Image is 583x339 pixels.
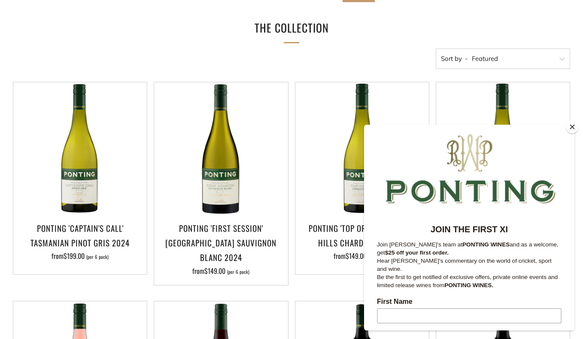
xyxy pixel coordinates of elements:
[295,221,429,264] a: Ponting 'Top Order' Adelaide Hills Chardonnay 2024 from$149.00 (per 6 pack)
[64,251,85,261] span: $199.00
[192,266,249,276] span: from
[346,251,367,261] span: $149.00
[13,148,197,165] p: Be the first to get notified of exclusive offers, private online events and limited release wines...
[13,245,197,255] label: Email
[13,281,197,297] input: Subscribe
[52,251,109,261] span: from
[21,125,85,131] strong: $25 off your first order.
[158,221,283,265] h3: Ponting 'First Session' [GEOGRAPHIC_DATA] Sauvignon Blanc 2024
[13,221,147,264] a: Ponting 'Captain's Call' Tasmanian Pinot Gris 2024 from$199.00 (per 6 pack)
[18,221,143,250] h3: Ponting 'Captain's Call' Tasmanian Pinot Gris 2024
[80,157,129,164] strong: PONTING WINES.
[334,251,391,261] span: from
[300,221,425,250] h3: Ponting 'Top Order' Adelaide Hills Chardonnay 2024
[13,116,197,132] p: Join [PERSON_NAME]'s team at and as a welcome, get
[98,117,146,123] strong: PONTING WINES
[86,255,109,259] span: (per 6 pack)
[227,270,249,274] span: (per 6 pack)
[13,209,197,219] label: Last Name
[204,266,225,276] span: $149.00
[163,18,420,38] h1: The Collection
[154,221,288,274] a: Ponting 'First Session' [GEOGRAPHIC_DATA] Sauvignon Blanc 2024 from$149.00 (per 6 pack)
[13,173,197,183] label: First Name
[566,120,579,133] button: Close
[67,100,144,109] strong: JOIN THE FIRST XI
[13,132,197,148] p: Hear [PERSON_NAME]'s commentary on the world of cricket, sport and wine.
